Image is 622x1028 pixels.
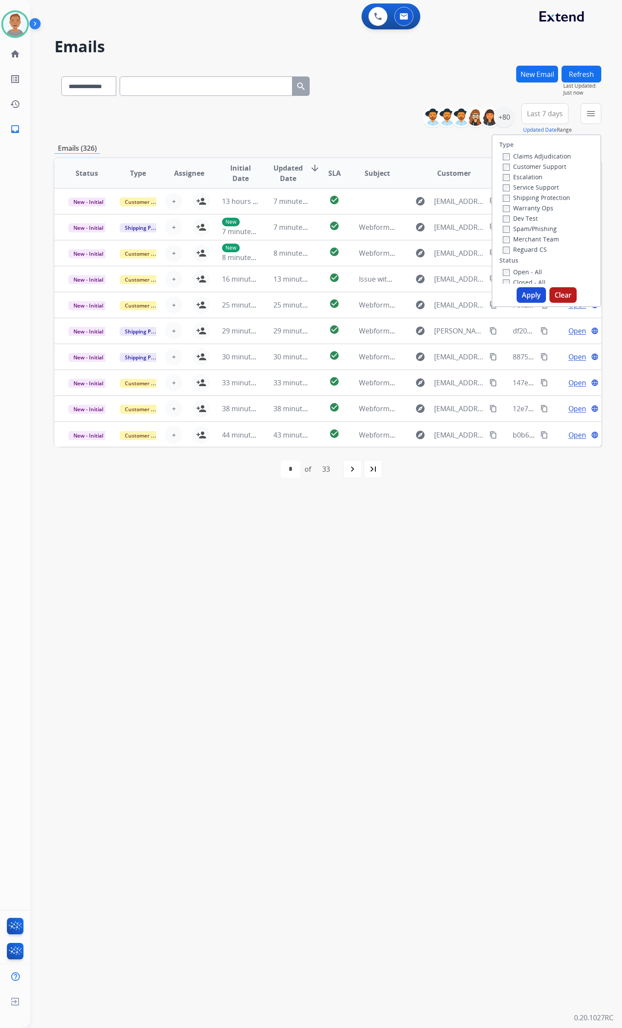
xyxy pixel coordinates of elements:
p: New [222,244,240,252]
span: [EMAIL_ADDRESS][DOMAIN_NAME] [434,300,484,310]
span: Customer Support [120,275,176,284]
span: Customer Support [120,405,176,414]
mat-icon: explore [415,378,425,388]
div: of [305,464,311,474]
button: Clear [549,287,577,303]
span: Open [568,403,586,414]
mat-icon: content_copy [489,197,497,205]
span: Last 7 days [527,112,563,115]
span: 44 minutes ago [222,430,272,440]
span: 8 minutes ago [222,253,268,262]
span: 38 minutes ago [273,404,324,413]
mat-icon: list_alt [10,74,20,84]
mat-icon: content_copy [489,327,497,335]
span: New - Initial [68,275,108,284]
mat-icon: check_circle [329,428,340,439]
input: Claims Adjudication [503,153,510,160]
span: 25 minutes ago [273,300,324,310]
button: + [165,193,182,210]
span: Shipping Protection [120,327,179,336]
input: Escalation [503,174,510,181]
mat-icon: language [591,353,599,361]
span: Open [568,430,586,440]
span: 33 minutes ago [222,378,272,387]
mat-icon: person_add [196,430,206,440]
span: Webform from [EMAIL_ADDRESS][DOMAIN_NAME] on [DATE] [359,404,555,413]
span: + [172,430,176,440]
label: Open - All [503,268,542,276]
span: 30 minutes ago [222,352,272,362]
span: Issue with the claim [359,274,423,284]
label: Type [499,140,514,149]
span: Open [568,326,586,336]
label: Escalation [503,173,543,181]
span: Range [523,126,572,133]
input: Spam/Phishing [503,226,510,233]
mat-icon: content_copy [489,353,497,361]
span: Subject [365,168,390,178]
button: + [165,296,182,314]
span: [EMAIL_ADDRESS][DOMAIN_NAME] [434,196,484,206]
span: 13 hours ago [222,197,265,206]
mat-icon: content_copy [489,249,497,257]
span: Initial Date [222,163,259,184]
span: [PERSON_NAME][EMAIL_ADDRESS][DOMAIN_NAME] [434,326,484,336]
span: + [172,352,176,362]
span: + [172,326,176,336]
span: + [172,248,176,258]
span: Just now [563,89,601,96]
mat-icon: content_copy [489,405,497,412]
input: Service Support [503,184,510,191]
span: Webform from [EMAIL_ADDRESS][DOMAIN_NAME] on [DATE] [359,300,555,310]
span: New - Initial [68,431,108,440]
mat-icon: content_copy [489,223,497,231]
mat-icon: person_add [196,300,206,310]
mat-icon: check_circle [329,273,340,283]
span: Customer [437,168,471,178]
span: 43 minutes ago [273,430,324,440]
button: + [165,374,182,391]
label: Status [499,256,518,265]
button: + [165,426,182,444]
button: + [165,270,182,288]
label: Claims Adjudication [503,152,571,160]
label: Service Support [503,183,559,191]
mat-icon: content_copy [540,327,548,335]
mat-icon: search [296,81,306,92]
mat-icon: explore [415,274,425,284]
mat-icon: person_add [196,326,206,336]
mat-icon: explore [415,300,425,310]
span: 7 minutes ago [273,222,320,232]
mat-icon: language [591,327,599,335]
mat-icon: check_circle [329,247,340,257]
span: + [172,222,176,232]
mat-icon: explore [415,352,425,362]
mat-icon: content_copy [540,405,548,412]
label: Dev Test [503,214,538,222]
span: New - Initial [68,353,108,362]
span: Customer Support [120,249,176,258]
mat-icon: person_add [196,378,206,388]
p: Emails (326) [54,143,100,154]
label: Warranty Ops [503,204,553,212]
mat-icon: check_circle [329,324,340,335]
span: New - Initial [68,249,108,258]
label: Reguard CS [503,245,547,254]
button: Apply [517,287,546,303]
button: + [165,400,182,417]
span: Type [130,168,146,178]
mat-icon: language [591,379,599,387]
div: 33 [315,460,337,478]
button: New Email [516,66,558,82]
button: Last 7 days [521,103,568,124]
span: Webform from [EMAIL_ADDRESS][DOMAIN_NAME] on [DATE] [359,248,555,258]
button: + [165,244,182,262]
span: Shipping Protection [120,223,179,232]
span: Customer Support [120,197,176,206]
mat-icon: content_copy [489,431,497,439]
mat-icon: check_circle [329,376,340,387]
span: + [172,274,176,284]
button: + [165,348,182,365]
mat-icon: person_add [196,403,206,414]
mat-icon: person_add [196,196,206,206]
